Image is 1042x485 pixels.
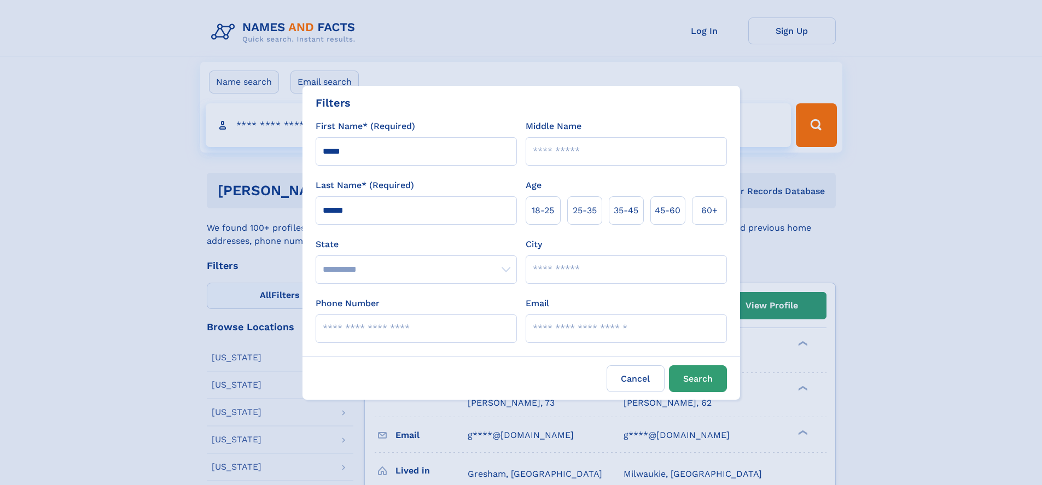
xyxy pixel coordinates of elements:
span: 25‑35 [573,204,597,217]
label: City [526,238,542,251]
span: 60+ [701,204,718,217]
button: Search [669,365,727,392]
span: 45‑60 [655,204,680,217]
label: Middle Name [526,120,581,133]
label: First Name* (Required) [316,120,415,133]
div: Filters [316,95,351,111]
span: 18‑25 [532,204,554,217]
label: Age [526,179,542,192]
span: 35‑45 [614,204,638,217]
label: Last Name* (Required) [316,179,414,192]
label: Phone Number [316,297,380,310]
label: State [316,238,517,251]
label: Cancel [607,365,665,392]
label: Email [526,297,549,310]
